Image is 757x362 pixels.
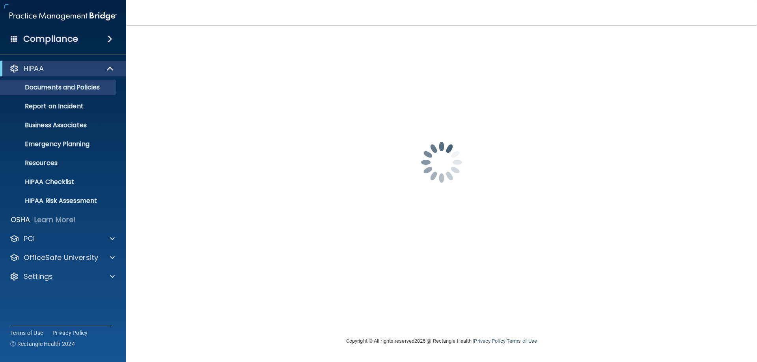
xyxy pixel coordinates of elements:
[24,234,35,243] p: PCI
[9,234,115,243] a: PCI
[5,84,113,91] p: Documents and Policies
[5,178,113,186] p: HIPAA Checklist
[10,340,75,348] span: Ⓒ Rectangle Health 2024
[298,329,585,354] div: Copyright © All rights reserved 2025 @ Rectangle Health | |
[24,64,44,73] p: HIPAA
[10,329,43,337] a: Terms of Use
[5,121,113,129] p: Business Associates
[9,64,114,73] a: HIPAA
[5,102,113,110] p: Report an Incident
[11,215,30,225] p: OSHA
[474,338,505,344] a: Privacy Policy
[9,253,115,262] a: OfficeSafe University
[24,272,53,281] p: Settings
[24,253,98,262] p: OfficeSafe University
[9,8,117,24] img: PMB logo
[402,123,481,202] img: spinner.e123f6fc.gif
[5,197,113,205] p: HIPAA Risk Assessment
[52,329,88,337] a: Privacy Policy
[5,140,113,148] p: Emergency Planning
[23,33,78,45] h4: Compliance
[5,159,113,167] p: Resources
[9,272,115,281] a: Settings
[34,215,76,225] p: Learn More!
[507,338,537,344] a: Terms of Use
